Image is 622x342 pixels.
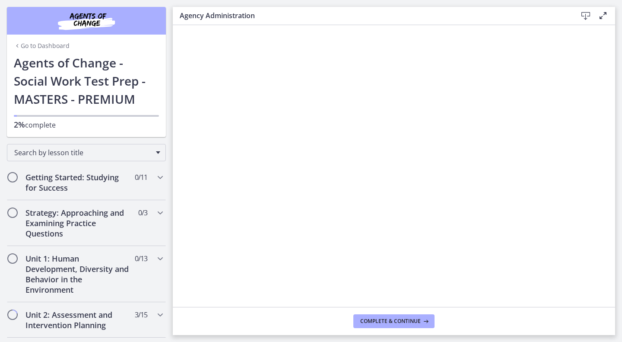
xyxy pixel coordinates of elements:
[7,144,166,161] div: Search by lesson title
[14,119,25,130] span: 2%
[25,208,131,239] h2: Strategy: Approaching and Examining Practice Questions
[135,172,147,182] span: 0 / 11
[135,310,147,320] span: 3 / 15
[14,119,159,130] p: complete
[25,253,131,295] h2: Unit 1: Human Development, Diversity and Behavior in the Environment
[180,10,563,21] h3: Agency Administration
[135,253,147,264] span: 0 / 13
[14,42,70,50] a: Go to Dashboard
[360,318,421,325] span: Complete & continue
[353,314,435,328] button: Complete & continue
[14,148,152,157] span: Search by lesson title
[138,208,147,218] span: 0 / 3
[25,310,131,330] h2: Unit 2: Assessment and Intervention Planning
[14,54,159,108] h1: Agents of Change - Social Work Test Prep - MASTERS - PREMIUM
[35,10,138,31] img: Agents of Change
[25,172,131,193] h2: Getting Started: Studying for Success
